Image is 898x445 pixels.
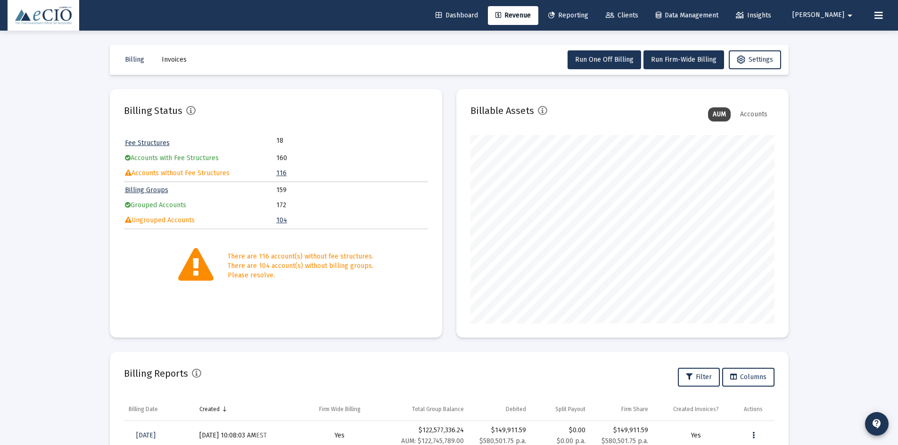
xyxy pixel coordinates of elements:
[555,405,585,413] div: Split Payout
[722,368,774,387] button: Columns
[125,139,170,147] a: Fee Structures
[479,437,526,445] small: $580,501.75 p.a.
[125,198,276,212] td: Grouped Accounts
[658,431,734,440] div: Yes
[228,271,373,280] div: Please resolve.
[606,11,638,19] span: Clients
[276,216,287,224] a: 104
[412,405,464,413] div: Total Group Balance
[276,151,427,165] td: 160
[653,398,739,421] td: Column Created Invoices?
[651,56,717,64] span: Run Firm-Wide Billing
[401,437,464,445] small: AUM: $122,745,789.00
[495,11,531,19] span: Revenue
[124,103,182,118] h2: Billing Status
[735,107,772,121] div: Accounts
[199,405,220,413] div: Created
[199,431,293,440] div: [DATE] 10:08:03 AM
[601,437,648,445] small: $580,501.75 p.a.
[590,398,653,421] td: Column Firm Share
[15,6,72,25] img: Dashboard
[673,405,719,413] div: Created Invoices?
[124,366,188,381] h2: Billing Reports
[125,166,276,180] td: Accounts without Fee Structures
[473,426,527,435] div: $149,911.59
[228,261,373,271] div: There are 104 account(s) without billing groups.
[686,373,712,381] span: Filter
[129,426,163,445] a: [DATE]
[541,6,596,25] a: Reporting
[124,398,195,421] td: Column Billing Date
[276,169,287,177] a: 116
[744,405,763,413] div: Actions
[256,431,267,439] small: EST
[302,431,377,440] div: Yes
[575,56,634,64] span: Run One Off Billing
[728,6,779,25] a: Insights
[739,398,774,421] td: Column Actions
[276,136,352,146] td: 18
[228,252,373,261] div: There are 116 account(s) without fee structures.
[568,50,641,69] button: Run One Off Billing
[125,56,144,64] span: Billing
[548,11,588,19] span: Reporting
[470,103,534,118] h2: Billable Assets
[436,11,478,19] span: Dashboard
[531,398,590,421] td: Column Split Payout
[428,6,486,25] a: Dashboard
[125,213,276,227] td: Ungrouped Accounts
[598,6,646,25] a: Clients
[736,11,771,19] span: Insights
[737,56,773,64] span: Settings
[469,398,531,421] td: Column Debited
[844,6,856,25] mat-icon: arrow_drop_down
[506,405,526,413] div: Debited
[488,6,538,25] a: Revenue
[136,431,156,439] span: [DATE]
[729,50,781,69] button: Settings
[648,6,726,25] a: Data Management
[117,50,152,69] button: Billing
[730,373,766,381] span: Columns
[297,398,382,421] td: Column Firm Wide Billing
[125,186,168,194] a: Billing Groups
[792,11,844,19] span: [PERSON_NAME]
[276,198,427,212] td: 172
[871,418,882,429] mat-icon: contact_support
[643,50,724,69] button: Run Firm-Wide Billing
[125,151,276,165] td: Accounts with Fee Structures
[656,11,718,19] span: Data Management
[557,437,585,445] small: $0.00 p.a.
[154,50,194,69] button: Invoices
[129,405,158,413] div: Billing Date
[382,398,469,421] td: Column Total Group Balance
[276,183,427,197] td: 159
[319,405,361,413] div: Firm Wide Billing
[781,6,867,24] button: [PERSON_NAME]
[621,405,648,413] div: Firm Share
[678,368,720,387] button: Filter
[595,426,648,435] div: $149,911.59
[162,56,187,64] span: Invoices
[708,107,731,121] div: AUM
[195,398,298,421] td: Column Created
